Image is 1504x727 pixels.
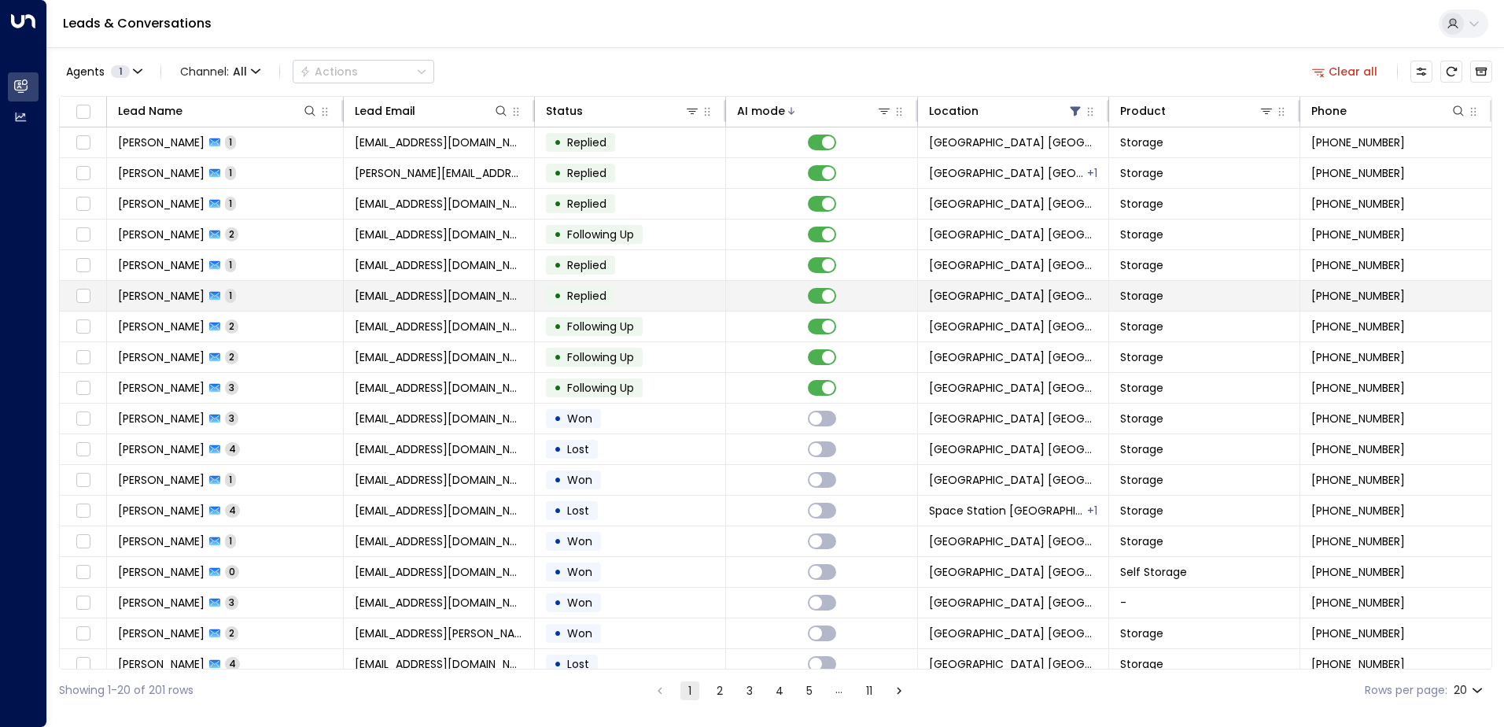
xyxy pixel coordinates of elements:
div: • [554,497,562,524]
span: Storage [1120,319,1163,334]
div: • [554,129,562,156]
span: Storage [1120,380,1163,396]
span: Toggle select row [73,655,93,674]
button: Agents1 [59,61,148,83]
span: Space Station Kings Heath [929,288,1097,304]
span: Space Station Kings Heath [929,472,1097,488]
span: 1 [225,473,236,486]
span: Toggle select row [73,409,93,429]
span: Toggle select row [73,440,93,459]
span: Space Station Kings Heath [929,533,1097,549]
span: Replied [567,257,606,273]
span: mohammadbooni2@gmail.com [355,472,523,488]
span: Replied [567,165,606,181]
span: 2 [225,319,238,333]
span: Storage [1120,349,1163,365]
span: 2 [225,626,238,640]
span: Nina Woods [118,257,205,273]
span: aleem.javaid@googlemail.com [355,626,523,641]
span: 117leonolan@gmail.com [355,656,523,672]
div: • [554,559,562,585]
span: Space Station Kings Heath [929,135,1097,150]
span: Barbara Bond [118,196,205,212]
span: Sara Kumar [118,503,205,518]
span: Daniel Sewell [118,349,205,365]
span: 2 [225,350,238,363]
span: Space Station Brentford [929,503,1086,518]
span: 1 [225,135,236,149]
div: Product [1120,101,1274,120]
div: • [554,589,562,616]
div: • [554,375,562,401]
span: Space Station Kings Heath [929,349,1097,365]
span: 1 [111,65,130,78]
span: Mohammad Booni [118,472,205,488]
div: • [554,313,562,340]
span: Toggle select row [73,532,93,552]
div: Lead Email [355,101,415,120]
span: 3 [225,411,238,425]
span: barbscambo@gmail.com [355,196,523,212]
span: gufylytaru@gmail.com [355,257,523,273]
div: • [554,405,562,432]
div: Space Station Kings Heath [1087,503,1097,518]
span: Storage [1120,288,1163,304]
span: +447359970160 [1311,472,1405,488]
div: • [554,620,562,647]
span: bloomfield.johnek@gmail.com [355,380,523,396]
span: Self Storage [1120,564,1187,580]
span: Storage [1120,135,1163,150]
span: Storage [1120,257,1163,273]
span: Storage [1120,441,1163,457]
span: +447855520351 [1311,564,1405,580]
div: • [554,467,562,493]
div: • [554,190,562,217]
span: Toggle select row [73,593,93,613]
div: 20 [1454,679,1486,702]
button: Go to page 4 [770,681,789,700]
div: • [554,282,562,309]
nav: pagination navigation [650,681,909,700]
span: Toggle select row [73,317,93,337]
div: • [554,160,562,186]
span: Storage [1120,196,1163,212]
span: Toggle select all [73,102,93,122]
span: Owais19311@gmail.com [355,411,523,426]
button: Go to page 11 [860,681,879,700]
div: • [554,528,562,555]
span: Won [567,595,592,611]
span: Space Station Kings Heath [929,380,1097,396]
div: • [554,252,562,279]
div: … [830,681,849,700]
span: Toggle select row [73,378,93,398]
span: Space Station Kings Heath [929,441,1097,457]
span: Toggle select row [73,624,93,644]
div: AI mode [737,101,891,120]
span: Aleem Javaid [118,626,205,641]
span: Lost [567,656,589,672]
span: Storage [1120,626,1163,641]
span: Luke Isaac [118,441,205,457]
span: sewelldan@hotmail.co.uk [355,349,523,365]
span: John Bloomfield [118,380,205,396]
span: paul.garey@hotmail.com [355,165,523,181]
div: Phone [1311,101,1347,120]
span: Toggle select row [73,194,93,214]
span: +447387299718 [1311,533,1405,549]
div: Location [929,101,1083,120]
div: Lead Email [355,101,509,120]
span: 1 [225,258,236,271]
span: fredsmith@gmail.com [355,595,523,611]
span: Storage [1120,533,1163,549]
div: Space Station Hall Green [1087,165,1097,181]
span: Space Station Kings Heath [929,196,1097,212]
span: +447533439961 [1311,656,1405,672]
span: 4 [225,657,240,670]
div: Status [546,101,583,120]
span: Lost [567,503,589,518]
span: Toggle select row [73,133,93,153]
button: Archived Leads [1470,61,1492,83]
div: Actions [300,65,358,79]
span: 1 [225,289,236,302]
div: Status [546,101,700,120]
